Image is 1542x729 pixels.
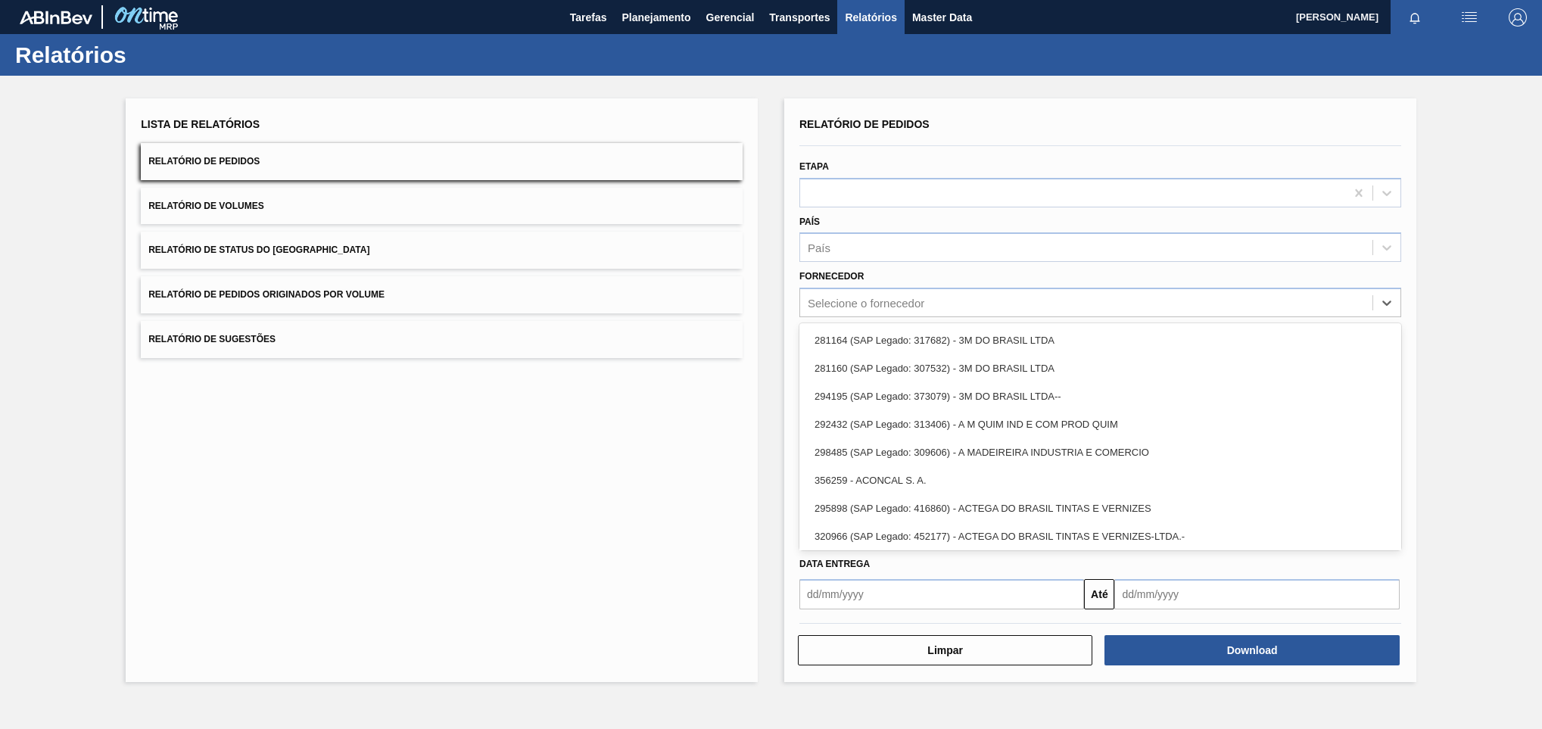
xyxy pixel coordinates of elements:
[148,201,263,211] span: Relatório de Volumes
[1104,635,1399,665] button: Download
[808,297,924,310] div: Selecione o fornecedor
[799,579,1084,609] input: dd/mm/yyyy
[799,522,1401,550] div: 320966 (SAP Legado: 452177) - ACTEGA DO BRASIL TINTAS E VERNIZES-LTDA.-
[1084,579,1114,609] button: Até
[621,8,690,26] span: Planejamento
[148,245,369,255] span: Relatório de Status do [GEOGRAPHIC_DATA]
[1114,579,1399,609] input: dd/mm/yyyy
[1509,8,1527,26] img: Logout
[799,438,1401,466] div: 298485 (SAP Legado: 309606) - A MADEIREIRA INDUSTRIA E COMERCIO
[141,276,743,313] button: Relatório de Pedidos Originados por Volume
[799,271,864,282] label: Fornecedor
[15,46,284,64] h1: Relatórios
[141,232,743,269] button: Relatório de Status do [GEOGRAPHIC_DATA]
[148,334,276,344] span: Relatório de Sugestões
[799,354,1401,382] div: 281160 (SAP Legado: 307532) - 3M DO BRASIL LTDA
[1391,7,1439,28] button: Notificações
[20,11,92,24] img: TNhmsLtSVTkK8tSr43FrP2fwEKptu5GPRR3wAAAABJRU5ErkJggg==
[141,321,743,358] button: Relatório de Sugestões
[799,161,829,172] label: Etapa
[141,118,260,130] span: Lista de Relatórios
[706,8,755,26] span: Gerencial
[808,241,830,254] div: País
[799,466,1401,494] div: 356259 - ACONCAL S. A.
[769,8,830,26] span: Transportes
[798,635,1092,665] button: Limpar
[799,559,870,569] span: Data entrega
[799,326,1401,354] div: 281164 (SAP Legado: 317682) - 3M DO BRASIL LTDA
[799,494,1401,522] div: 295898 (SAP Legado: 416860) - ACTEGA DO BRASIL TINTAS E VERNIZES
[148,289,385,300] span: Relatório de Pedidos Originados por Volume
[799,382,1401,410] div: 294195 (SAP Legado: 373079) - 3M DO BRASIL LTDA--
[570,8,607,26] span: Tarefas
[845,8,896,26] span: Relatórios
[799,118,930,130] span: Relatório de Pedidos
[141,143,743,180] button: Relatório de Pedidos
[1460,8,1478,26] img: userActions
[799,410,1401,438] div: 292432 (SAP Legado: 313406) - A M QUIM IND E COM PROD QUIM
[141,188,743,225] button: Relatório de Volumes
[148,156,260,167] span: Relatório de Pedidos
[912,8,972,26] span: Master Data
[799,217,820,227] label: País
